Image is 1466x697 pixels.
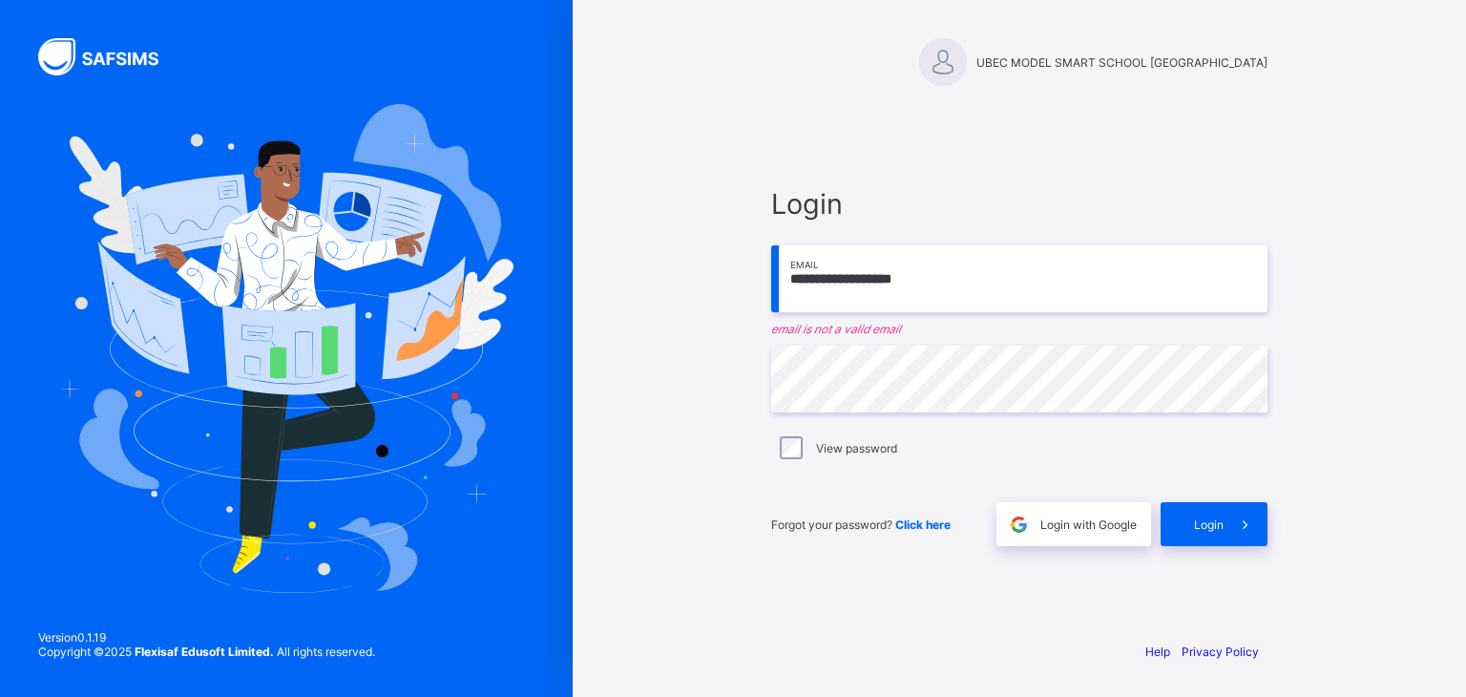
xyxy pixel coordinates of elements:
[1145,644,1170,659] a: Help
[135,644,274,659] strong: Flexisaf Edusoft Limited.
[38,38,181,75] img: SAFSIMS Logo
[895,517,951,532] a: Click here
[976,55,1267,70] span: UBEC MODEL SMART SCHOOL [GEOGRAPHIC_DATA]
[1040,517,1137,532] span: Login with Google
[38,630,375,644] span: Version 0.1.19
[771,517,951,532] span: Forgot your password?
[1194,517,1224,532] span: Login
[59,104,513,593] img: Hero Image
[38,644,375,659] span: Copyright © 2025 All rights reserved.
[771,187,1267,221] span: Login
[816,441,897,455] label: View password
[771,322,1267,336] em: email is not a valid email
[1008,514,1030,536] img: google.396cfc9801f0270233282035f929180a.svg
[1182,644,1259,659] a: Privacy Policy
